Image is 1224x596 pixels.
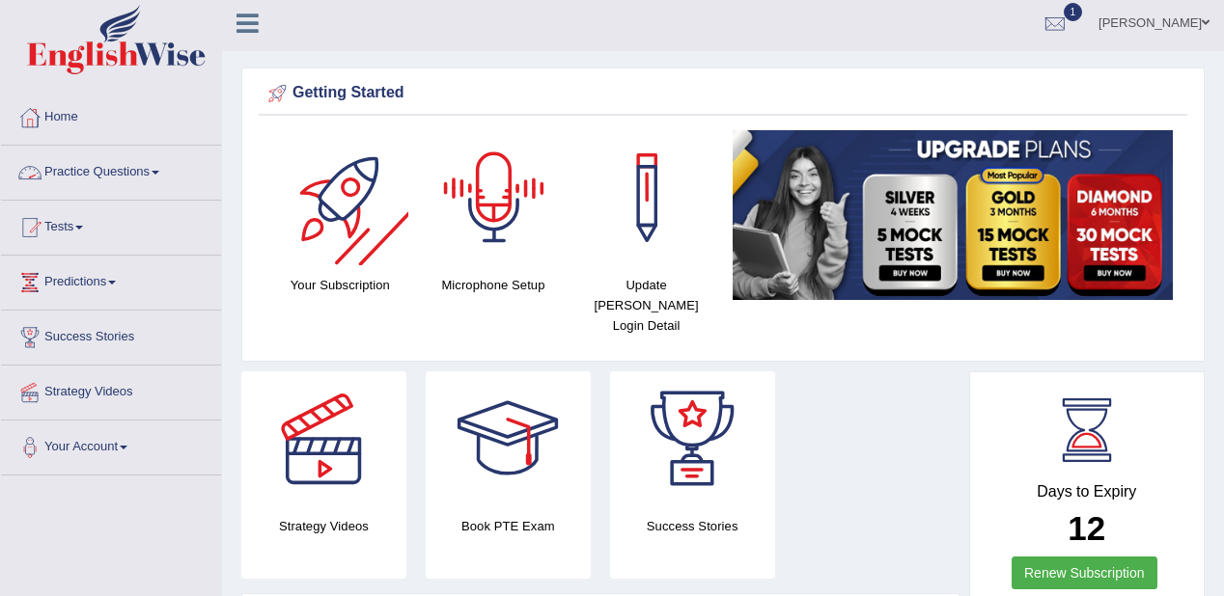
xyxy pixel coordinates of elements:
h4: Strategy Videos [241,516,406,536]
a: Renew Subscription [1012,556,1157,589]
a: Your Account [1,420,221,469]
a: Strategy Videos [1,366,221,414]
h4: Days to Expiry [991,483,1183,501]
b: 12 [1068,509,1105,547]
div: Getting Started [264,79,1182,108]
img: small5.jpg [733,130,1173,300]
h4: Book PTE Exam [426,516,591,536]
a: Home [1,91,221,139]
a: Success Stories [1,311,221,359]
h4: Your Subscription [273,275,407,295]
h4: Microphone Setup [427,275,561,295]
a: Predictions [1,256,221,304]
h4: Update [PERSON_NAME] Login Detail [579,275,713,336]
a: Tests [1,201,221,249]
span: 1 [1064,3,1083,21]
a: Practice Questions [1,146,221,194]
h4: Success Stories [610,516,775,536]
